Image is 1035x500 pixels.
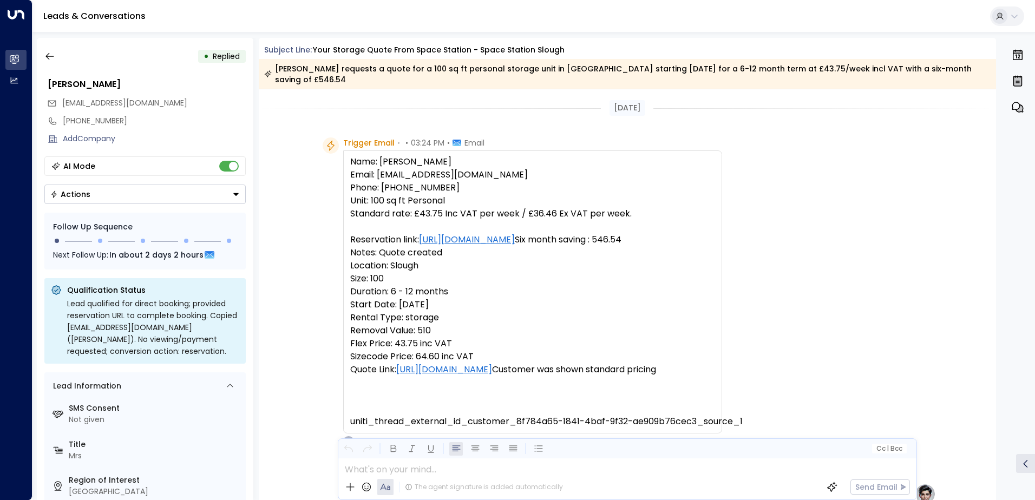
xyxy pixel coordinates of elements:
[872,444,906,454] button: Cc|Bcc
[53,249,237,261] div: Next Follow Up:
[887,445,889,452] span: |
[343,137,395,148] span: Trigger Email
[419,233,515,246] a: [URL][DOMAIN_NAME]
[63,161,95,172] div: AI Mode
[43,10,146,22] a: Leads & Conversations
[447,137,450,148] span: •
[405,482,563,492] div: The agent signature is added automatically
[204,47,209,66] div: •
[69,414,241,425] div: Not given
[48,78,246,91] div: [PERSON_NAME]
[361,442,374,456] button: Redo
[342,442,355,456] button: Undo
[69,450,241,462] div: Mrs
[350,155,715,428] pre: Name: [PERSON_NAME] Email: [EMAIL_ADDRESS][DOMAIN_NAME] Phone: [PHONE_NUMBER] Unit: 100 sq ft Per...
[396,363,492,376] a: [URL][DOMAIN_NAME]
[69,439,241,450] label: Title
[397,137,400,148] span: •
[69,403,241,414] label: SMS Consent
[62,97,187,108] span: [EMAIL_ADDRESS][DOMAIN_NAME]
[109,249,204,261] span: In about 2 days 2 hours
[405,137,408,148] span: •
[63,133,246,144] div: AddCompany
[343,436,354,446] div: O
[264,63,990,85] div: [PERSON_NAME] requests a quote for a 100 sq ft personal storage unit in [GEOGRAPHIC_DATA] startin...
[264,44,312,55] span: Subject Line:
[213,51,240,62] span: Replied
[69,486,241,497] div: [GEOGRAPHIC_DATA]
[67,285,239,295] p: Qualification Status
[411,137,444,148] span: 03:24 PM
[49,380,121,392] div: Lead Information
[62,97,187,109] span: Kingapudelko@yahoo.co.uk
[50,189,90,199] div: Actions
[63,115,246,127] div: [PHONE_NUMBER]
[44,185,246,204] button: Actions
[67,298,239,357] div: Lead qualified for direct booking; provided reservation URL to complete booking. Copied [EMAIL_AD...
[53,221,237,233] div: Follow Up Sequence
[313,44,565,56] div: Your storage quote from Space Station - Space Station Slough
[44,185,246,204] div: Button group with a nested menu
[464,137,484,148] span: Email
[876,445,902,452] span: Cc Bcc
[610,100,645,116] div: [DATE]
[69,475,241,486] label: Region of Interest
